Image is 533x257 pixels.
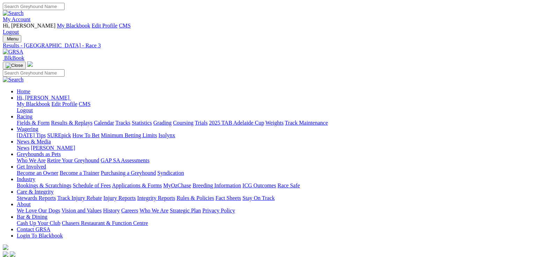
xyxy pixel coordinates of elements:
a: Syndication [157,170,184,176]
img: Search [3,10,24,16]
a: Hi, [PERSON_NAME] [17,95,71,101]
a: We Love Our Dogs [17,208,60,213]
a: News & Media [17,139,51,145]
div: Care & Integrity [17,195,525,201]
img: Search [3,77,24,83]
a: Home [17,88,30,94]
a: Track Maintenance [285,120,328,126]
img: Close [6,63,23,68]
input: Search [3,3,65,10]
button: Toggle navigation [3,35,21,42]
a: Retire Your Greyhound [47,157,99,163]
img: logo-grsa-white.png [27,61,33,67]
a: My Blackbook [17,101,50,107]
a: Login To Blackbook [17,233,63,239]
a: Trials [195,120,208,126]
a: CMS [79,101,91,107]
a: 2025 TAB Adelaide Cup [209,120,264,126]
a: [DATE] Tips [17,132,46,138]
a: MyOzChase [163,182,191,188]
a: Coursing [173,120,194,126]
img: logo-grsa-white.png [3,244,8,250]
img: twitter.svg [10,251,15,257]
a: GAP SA Assessments [101,157,150,163]
a: Integrity Reports [137,195,175,201]
a: Rules & Policies [177,195,214,201]
a: Track Injury Rebate [57,195,102,201]
a: Who We Are [140,208,168,213]
a: Stewards Reports [17,195,56,201]
a: Get Involved [17,164,46,170]
a: Care & Integrity [17,189,54,195]
a: Logout [17,107,33,113]
a: How To Bet [73,132,100,138]
a: My Account [3,16,31,22]
a: Greyhounds as Pets [17,151,61,157]
div: My Account [3,23,525,35]
a: BlkBook [3,55,24,61]
a: Racing [17,114,32,119]
img: GRSA [3,49,23,55]
span: BlkBook [4,55,24,61]
a: Schedule of Fees [73,182,111,188]
a: ICG Outcomes [242,182,276,188]
button: Toggle navigation [3,62,26,69]
img: facebook.svg [3,251,8,257]
a: Minimum Betting Limits [101,132,157,138]
a: Statistics [132,120,152,126]
input: Search [3,69,65,77]
a: About [17,201,31,207]
div: Industry [17,182,525,189]
a: Bar & Dining [17,214,47,220]
a: History [103,208,120,213]
a: Applications & Forms [112,182,162,188]
a: Stay On Track [242,195,275,201]
a: Bookings & Scratchings [17,182,71,188]
a: Who We Are [17,157,46,163]
a: Careers [121,208,138,213]
a: Privacy Policy [202,208,235,213]
a: Edit Profile [52,101,77,107]
div: News & Media [17,145,525,151]
a: Become a Trainer [60,170,99,176]
a: Edit Profile [92,23,118,29]
a: SUREpick [47,132,71,138]
a: Weights [265,120,284,126]
a: Purchasing a Greyhound [101,170,156,176]
div: Hi, [PERSON_NAME] [17,101,525,114]
a: Industry [17,176,35,182]
a: My Blackbook [57,23,90,29]
a: Cash Up Your Club [17,220,60,226]
div: Get Involved [17,170,525,176]
a: Results - [GEOGRAPHIC_DATA] - Race 3 [3,42,525,49]
a: Strategic Plan [170,208,201,213]
a: Fields & Form [17,120,50,126]
div: Wagering [17,132,525,139]
a: Race Safe [277,182,300,188]
a: Breeding Information [193,182,241,188]
a: Logout [3,29,19,35]
a: Chasers Restaurant & Function Centre [62,220,148,226]
a: Injury Reports [103,195,136,201]
div: Racing [17,120,525,126]
div: Greyhounds as Pets [17,157,525,164]
a: Vision and Values [61,208,102,213]
a: CMS [119,23,131,29]
a: Contact GRSA [17,226,50,232]
a: Calendar [94,120,114,126]
a: Wagering [17,126,38,132]
span: Hi, [PERSON_NAME] [17,95,69,101]
span: Menu [7,36,18,41]
div: Bar & Dining [17,220,525,226]
a: [PERSON_NAME] [31,145,75,151]
div: About [17,208,525,214]
a: Tracks [115,120,130,126]
span: Hi, [PERSON_NAME] [3,23,55,29]
a: Isolynx [158,132,175,138]
a: Become an Owner [17,170,58,176]
a: News [17,145,29,151]
a: Grading [153,120,172,126]
a: Results & Replays [51,120,92,126]
a: Fact Sheets [216,195,241,201]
